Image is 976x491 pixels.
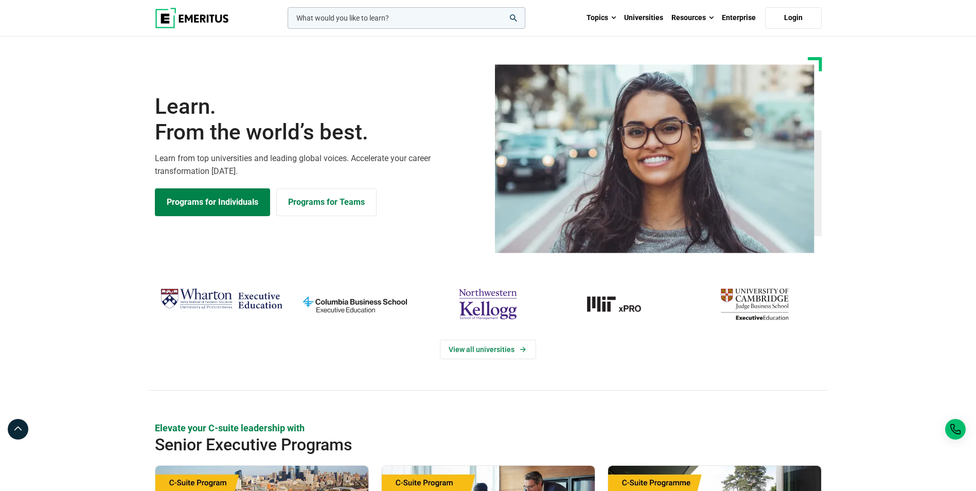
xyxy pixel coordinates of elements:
[155,434,755,455] h2: Senior Executive Programs
[440,340,536,359] a: View Universities
[427,284,549,324] img: northwestern-kellogg
[155,94,482,146] h1: Learn.
[160,284,283,314] img: Wharton Executive Education
[293,284,416,324] img: columbia-business-school
[155,119,482,145] span: From the world’s best.
[155,152,482,178] p: Learn from top universities and leading global voices. Accelerate your career transformation [DATE].
[276,188,377,216] a: Explore for Business
[288,7,525,29] input: woocommerce-product-search-field-0
[495,64,814,253] img: Learn from the world's best
[155,422,822,434] p: Elevate your C-suite leadership with
[765,7,822,29] a: Login
[560,284,683,324] img: MIT xPRO
[155,188,270,216] a: Explore Programs
[693,284,816,324] img: cambridge-judge-business-school
[560,284,683,324] a: MIT-xPRO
